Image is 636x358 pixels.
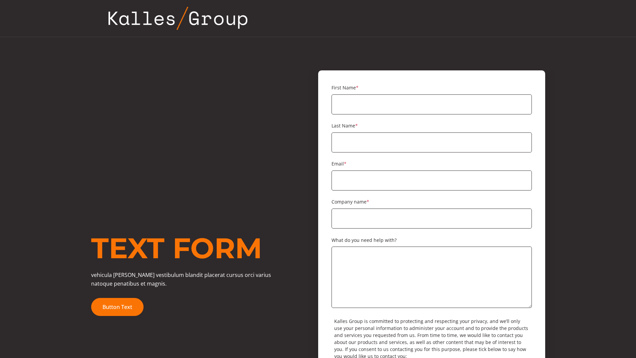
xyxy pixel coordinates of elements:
span: vehicula [PERSON_NAME] vestibulum blandit placerat cursus orci varius [91,271,271,279]
span: Company name [332,199,367,205]
span: Email [332,160,344,167]
span: Last Name [332,122,355,129]
span: natoque penatibus et magnis. [91,280,167,287]
img: KG-Logo-Full [109,7,247,30]
span: What do you need help with? [332,237,397,243]
a: Button Text [91,298,144,316]
span: First Name [332,84,356,91]
h1: Text Form [91,233,291,264]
